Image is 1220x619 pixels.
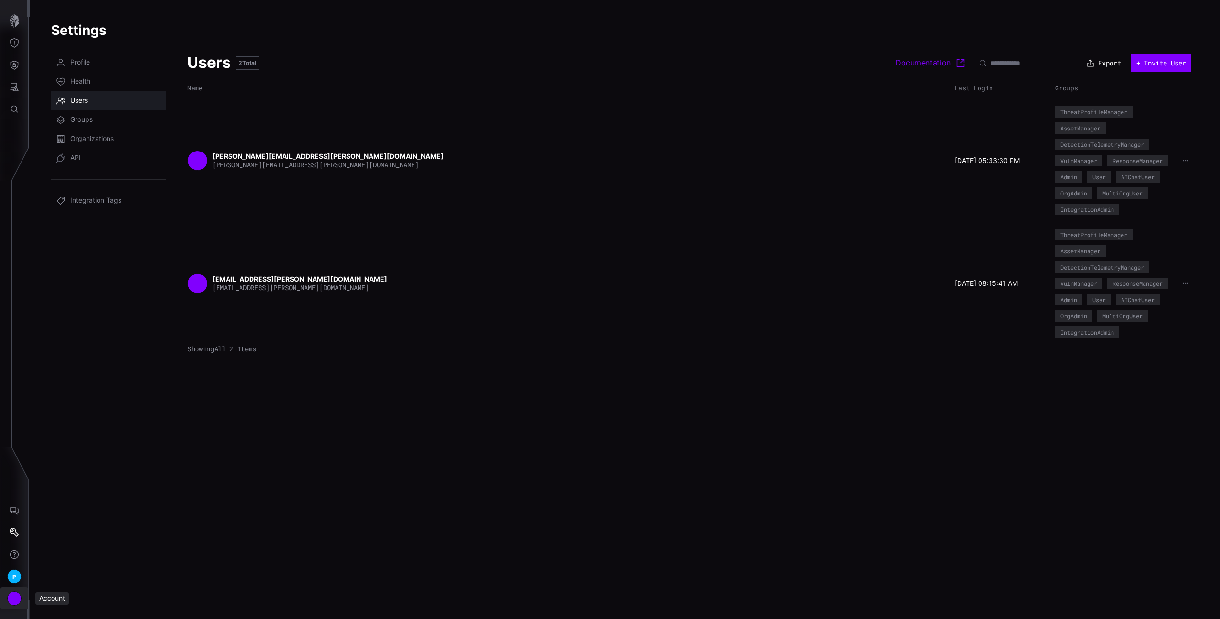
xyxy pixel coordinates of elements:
button: Export [1081,54,1126,72]
time: [DATE] 08:15:41 AM [955,279,1018,288]
span: Showing All 2 [187,345,256,353]
div: Admin [1060,174,1077,180]
div: VulnManager [1060,281,1097,286]
div: IntegrationAdmin [1060,206,1114,212]
div: ThreatProfileManager [1060,109,1127,115]
div: Groups [1055,84,1175,92]
a: API [51,149,166,168]
span: [EMAIL_ADDRESS][PERSON_NAME][DOMAIN_NAME] [212,283,369,292]
a: Profile [51,53,166,72]
div: OrgAdmin [1060,190,1087,196]
button: + Invite User [1131,54,1191,72]
div: Admin [1060,297,1077,303]
div: AssetManager [1060,248,1100,254]
div: Last Login [955,84,1050,92]
div: AIChatUser [1121,174,1155,180]
div: ThreatProfileManager [1060,232,1127,238]
span: Health [70,77,90,87]
span: Organizations [70,134,114,144]
span: 2 [239,59,242,66]
a: Integration Tags [51,191,166,210]
div: IntegrationAdmin [1060,329,1114,335]
span: API [70,153,81,163]
span: Integration Tags [70,196,121,206]
div: AssetManager [1060,125,1100,131]
div: MultiOrgUser [1102,190,1143,196]
div: Name [187,84,950,92]
div: DetectionTelemetryManager [1060,141,1144,147]
div: DetectionTelemetryManager [1060,264,1144,270]
span: P [12,572,16,582]
div: User [1092,174,1106,180]
div: VulnManager [1060,158,1097,163]
strong: [EMAIL_ADDRESS][PERSON_NAME][DOMAIN_NAME] [212,275,389,283]
button: P [0,565,28,587]
strong: [PERSON_NAME][EMAIL_ADDRESS][PERSON_NAME][DOMAIN_NAME] [212,152,445,160]
div: User [1092,297,1106,303]
a: Organizations [51,130,166,149]
div: AIChatUser [1121,297,1155,303]
a: Documentation [895,57,966,69]
a: Groups [51,110,166,130]
div: Total [236,56,259,70]
time: [DATE] 05:33:30 PM [955,156,1020,165]
span: Items [237,344,256,353]
span: Groups [70,115,93,125]
a: Health [51,72,166,91]
h2: Users [187,53,231,73]
div: OrgAdmin [1060,313,1087,319]
a: Users [51,91,166,110]
span: Users [70,96,88,106]
div: ResponseManager [1112,158,1163,163]
h1: Settings [51,22,1198,39]
span: Profile [70,58,90,67]
div: ResponseManager [1112,281,1163,286]
div: Account [35,592,69,605]
div: MultiOrgUser [1102,313,1143,319]
span: [PERSON_NAME][EMAIL_ADDRESS][PERSON_NAME][DOMAIN_NAME] [212,160,419,169]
